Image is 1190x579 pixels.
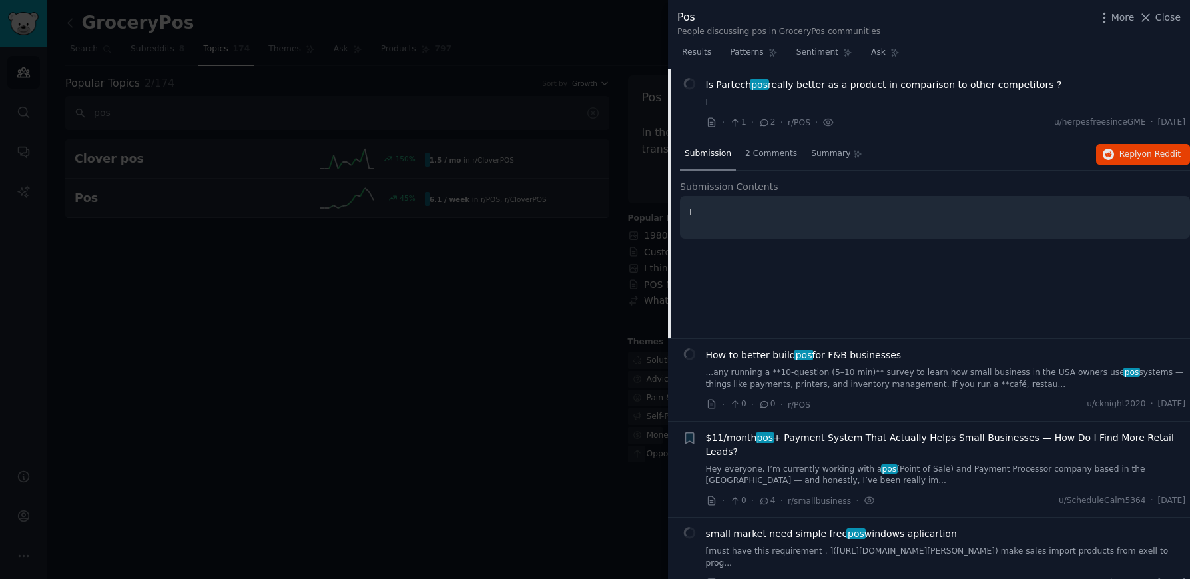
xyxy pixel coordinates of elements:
span: small market need simple free windows aplicartion [706,527,957,541]
span: pos [750,79,768,90]
span: on Reddit [1142,149,1181,159]
a: Sentiment [792,42,857,69]
span: [DATE] [1158,398,1185,410]
span: pos [794,350,813,360]
span: 0 [729,495,746,507]
span: Patterns [730,47,763,59]
span: Results [682,47,711,59]
button: More [1097,11,1135,25]
span: pos [756,432,774,443]
span: u/cknight2020 [1087,398,1145,410]
span: pos [846,528,865,539]
span: · [856,494,858,508]
a: Patterns [725,42,782,69]
span: · [722,115,725,129]
span: · [780,115,783,129]
span: r/POS [788,400,810,410]
span: Reply [1119,149,1181,161]
a: $11/monthpos+ Payment System That Actually Helps Small Businesses — How Do I Find More Retail Leads? [706,431,1186,459]
span: Submission [685,148,731,160]
span: Submission Contents [680,180,778,194]
span: · [751,494,754,508]
span: [DATE] [1158,117,1185,129]
a: [must have this requirement . ]([URL][DOMAIN_NAME][PERSON_NAME]) make sales import products from ... [706,546,1186,569]
span: Sentiment [796,47,838,59]
a: I [706,97,1186,109]
span: Ask [871,47,886,59]
span: · [1151,398,1153,410]
a: small market need simple freeposwindows aplicartion [706,527,957,541]
div: Pos [677,9,880,26]
span: · [815,115,818,129]
span: How to better build for F&B businesses [706,348,902,362]
span: u/herpesfreesinceGME [1054,117,1146,129]
span: 2 Comments [745,148,797,160]
span: pos [881,464,898,474]
button: Replyon Reddit [1096,144,1190,165]
span: · [751,115,754,129]
span: 4 [758,495,775,507]
span: 0 [758,398,775,410]
button: Close [1139,11,1181,25]
span: r/smallbusiness [788,496,851,506]
span: $11/month + Payment System That Actually Helps Small Businesses — How Do I Find More Retail Leads? [706,431,1186,459]
span: 0 [729,398,746,410]
span: r/POS [788,118,810,127]
a: ...any running a **10-question (5–10 min)** survey to learn how small business in the USA owners ... [706,367,1186,390]
span: 1 [729,117,746,129]
p: I [689,205,1181,219]
span: pos [1123,368,1140,377]
span: [DATE] [1158,495,1185,507]
span: · [1151,117,1153,129]
span: Close [1155,11,1181,25]
span: Summary [811,148,850,160]
span: Is Partech really better as a product in comparison to other competitors ? [706,78,1062,92]
span: · [751,398,754,412]
a: Results [677,42,716,69]
span: · [780,398,783,412]
div: People discussing pos in GroceryPos communities [677,26,880,38]
a: Hey everyone, I’m currently working with apos(Point of Sale) and Payment Processor company based ... [706,464,1186,487]
span: · [780,494,783,508]
span: u/ScheduleCalm5364 [1059,495,1146,507]
span: · [722,398,725,412]
a: Ask [866,42,904,69]
span: 2 [758,117,775,129]
span: · [1151,495,1153,507]
span: More [1111,11,1135,25]
span: · [722,494,725,508]
a: Is Partechposreally better as a product in comparison to other competitors ? [706,78,1062,92]
a: How to better buildposfor F&B businesses [706,348,902,362]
